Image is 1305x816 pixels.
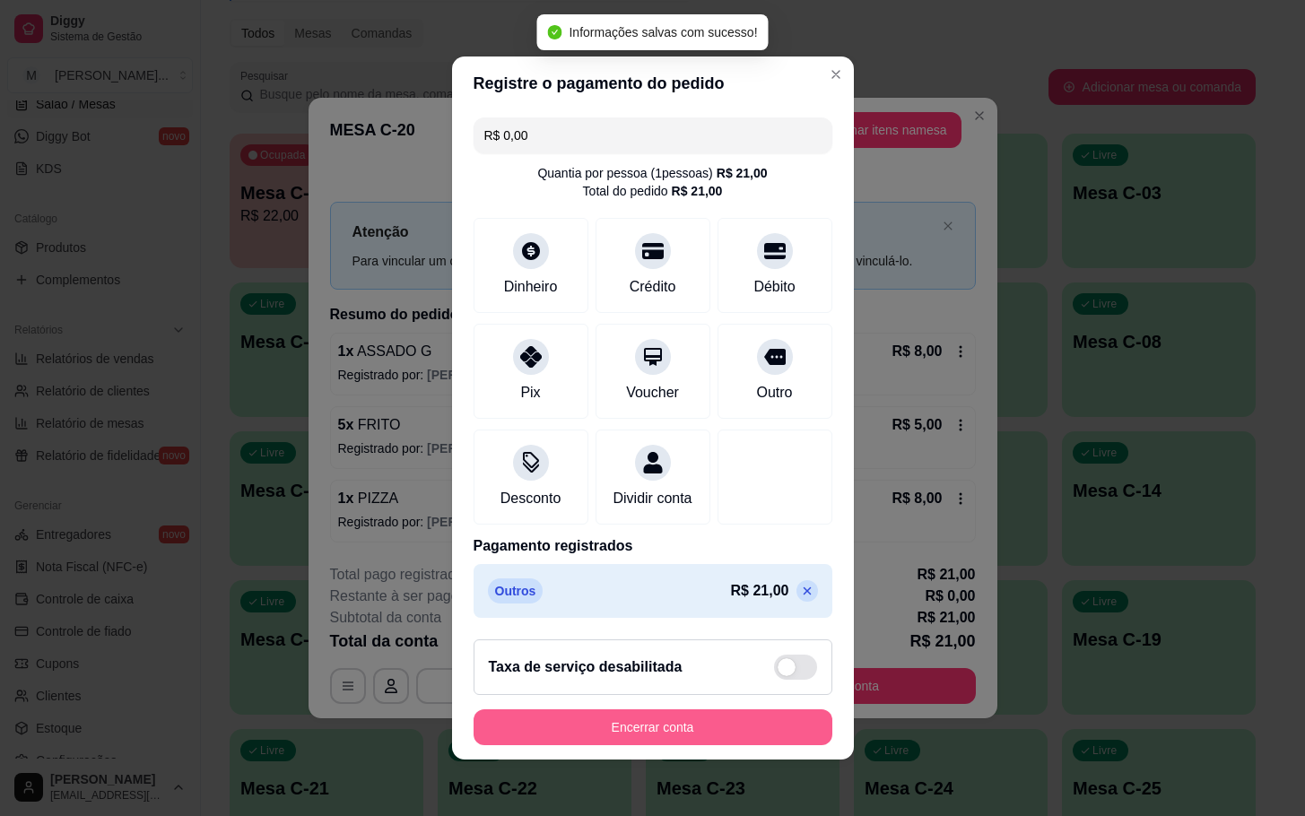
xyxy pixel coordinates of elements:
[672,182,723,200] div: R$ 21,00
[489,656,683,678] h2: Taxa de serviço desabilitada
[484,117,822,153] input: Ex.: hambúrguer de cordeiro
[613,488,692,509] div: Dividir conta
[756,382,792,404] div: Outro
[547,25,561,39] span: check-circle
[731,580,789,602] p: R$ 21,00
[488,578,544,603] p: Outros
[583,182,723,200] div: Total do pedido
[520,382,540,404] div: Pix
[630,276,676,298] div: Crédito
[822,60,850,89] button: Close
[474,535,832,557] p: Pagamento registrados
[500,488,561,509] div: Desconto
[474,709,832,745] button: Encerrar conta
[537,164,767,182] div: Quantia por pessoa ( 1 pessoas)
[753,276,795,298] div: Débito
[504,276,558,298] div: Dinheiro
[626,382,679,404] div: Voucher
[717,164,768,182] div: R$ 21,00
[452,56,854,110] header: Registre o pagamento do pedido
[569,25,757,39] span: Informações salvas com sucesso!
